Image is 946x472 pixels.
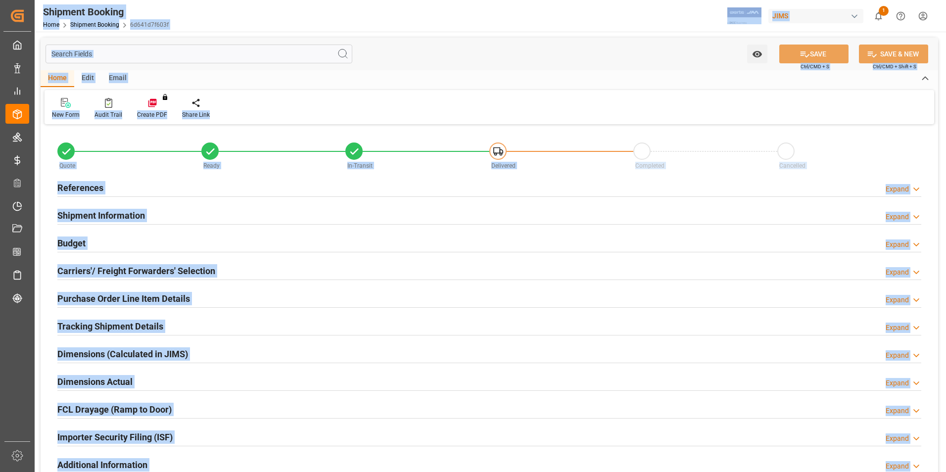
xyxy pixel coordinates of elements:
[890,5,912,27] button: Help Center
[886,378,909,388] div: Expand
[57,347,188,361] h2: Dimensions (Calculated in JIMS)
[635,162,664,169] span: Completed
[57,236,86,250] h2: Budget
[43,21,59,28] a: Home
[70,21,119,28] a: Shipment Booking
[747,45,767,63] button: open menu
[43,4,169,19] div: Shipment Booking
[886,461,909,472] div: Expand
[57,430,173,444] h2: Importer Security Filing (ISF)
[768,6,867,25] button: JIMS
[101,70,134,87] div: Email
[52,110,80,119] div: New Form
[57,375,133,388] h2: Dimensions Actual
[182,110,210,119] div: Share Link
[768,9,863,23] div: JIMS
[203,162,220,169] span: Ready
[727,7,761,25] img: Exertis%20JAM%20-%20Email%20Logo.jpg_1722504956.jpg
[886,406,909,416] div: Expand
[886,212,909,222] div: Expand
[57,403,172,416] h2: FCL Drayage (Ramp to Door)
[779,45,849,63] button: SAVE
[873,63,916,70] span: Ctrl/CMD + Shift + S
[886,239,909,250] div: Expand
[57,458,147,472] h2: Additional Information
[779,162,805,169] span: Cancelled
[57,264,215,278] h2: Carriers'/ Freight Forwarders' Selection
[859,45,928,63] button: SAVE & NEW
[886,323,909,333] div: Expand
[886,433,909,444] div: Expand
[95,110,122,119] div: Audit Trail
[41,70,74,87] div: Home
[57,320,163,333] h2: Tracking Shipment Details
[801,63,829,70] span: Ctrl/CMD + S
[57,181,103,194] h2: References
[886,350,909,361] div: Expand
[57,292,190,305] h2: Purchase Order Line Item Details
[46,45,352,63] input: Search Fields
[886,295,909,305] div: Expand
[886,267,909,278] div: Expand
[74,70,101,87] div: Edit
[57,209,145,222] h2: Shipment Information
[59,162,75,169] span: Quote
[867,5,890,27] button: show 1 new notifications
[347,162,373,169] span: In-Transit
[886,184,909,194] div: Expand
[491,162,516,169] span: Delivered
[879,6,889,16] span: 1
